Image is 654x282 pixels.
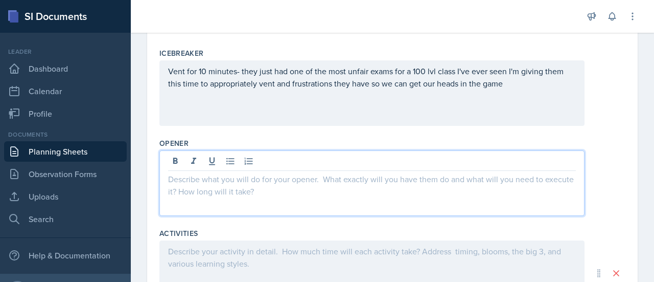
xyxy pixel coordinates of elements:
div: Leader [4,47,127,56]
a: Observation Forms [4,164,127,184]
a: Profile [4,103,127,124]
label: Icebreaker [159,48,204,58]
a: Planning Sheets [4,141,127,162]
label: Opener [159,138,189,148]
div: Help & Documentation [4,245,127,266]
label: Activities [159,228,198,238]
a: Uploads [4,186,127,207]
div: Documents [4,130,127,139]
a: Dashboard [4,58,127,79]
a: Calendar [4,81,127,101]
a: Search [4,209,127,229]
p: Vent for 10 minutes- they just had one of the most unfair exams for a 100 lvl class I've ever see... [168,65,576,90]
